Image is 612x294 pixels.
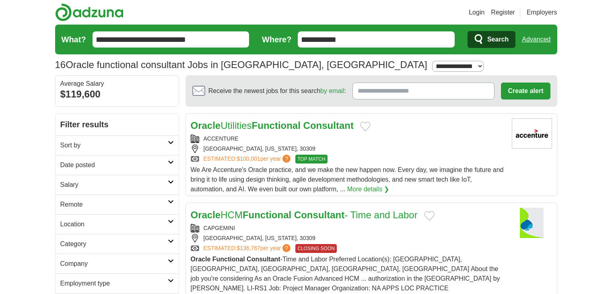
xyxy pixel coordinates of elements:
h2: Location [60,219,168,229]
span: We Are Accenture's Oracle practice, and we make the new happen now. Every day, we imagine the fut... [191,166,504,193]
span: CLOSING SOON [295,244,337,253]
strong: Functional [252,120,301,131]
button: Add to favorite jobs [360,122,371,131]
a: Salary [56,175,179,195]
a: CAPGEMINI [204,225,235,231]
img: Adzuna logo [55,3,124,21]
a: Employers [527,8,557,17]
strong: Oracle [191,120,221,131]
a: OracleUtilitiesFunctional Consultant [191,120,354,131]
h2: Filter results [56,114,179,135]
a: ESTIMATED:$100,001per year? [204,155,293,164]
div: [GEOGRAPHIC_DATA], [US_STATE], 30309 [191,234,505,242]
h2: Category [60,239,168,249]
strong: Functional [243,209,291,220]
span: ? [282,155,291,163]
span: TOP MATCH [295,155,327,164]
strong: Consultant [303,120,354,131]
button: Create alert [501,83,550,99]
strong: Consultant [294,209,344,220]
h2: Sort by [60,141,168,150]
span: ? [282,244,291,252]
a: Login [469,8,484,17]
strong: Oracle [191,209,221,220]
div: [GEOGRAPHIC_DATA], [US_STATE], 30309 [191,145,505,153]
button: Add to favorite jobs [424,211,435,221]
a: ACCENTURE [204,135,239,142]
strong: Consultant [247,256,280,263]
a: More details ❯ [347,184,389,194]
a: Category [56,234,179,254]
h2: Company [60,259,168,269]
h2: Employment type [60,279,168,288]
span: $136,767 [237,245,260,251]
a: Date posted [56,155,179,175]
a: by email [320,87,344,94]
a: Sort by [56,135,179,155]
a: Advanced [522,31,550,48]
a: Company [56,254,179,273]
img: Capgemini logo [512,208,552,238]
h2: Date posted [60,160,168,170]
a: ESTIMATED:$136,767per year? [204,244,293,253]
span: Receive the newest jobs for this search : [208,86,346,96]
h2: Salary [60,180,168,190]
h2: Remote [60,200,168,209]
a: Remote [56,195,179,214]
label: Where? [262,33,291,46]
img: Accenture logo [512,118,552,149]
h1: Oracle functional consultant Jobs in [GEOGRAPHIC_DATA], [GEOGRAPHIC_DATA] [55,59,427,70]
div: Average Salary [60,81,174,87]
strong: Functional [212,256,245,263]
strong: Oracle [191,256,211,263]
span: $100,001 [237,155,260,162]
a: OracleHCMFunctional Consultant- Time and Labor [191,209,418,220]
button: Search [468,31,515,48]
a: Register [491,8,515,17]
label: What? [62,33,86,46]
span: 16 [55,58,66,72]
a: Employment type [56,273,179,293]
div: $119,600 [60,87,174,101]
a: Location [56,214,179,234]
span: Search [487,31,509,48]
